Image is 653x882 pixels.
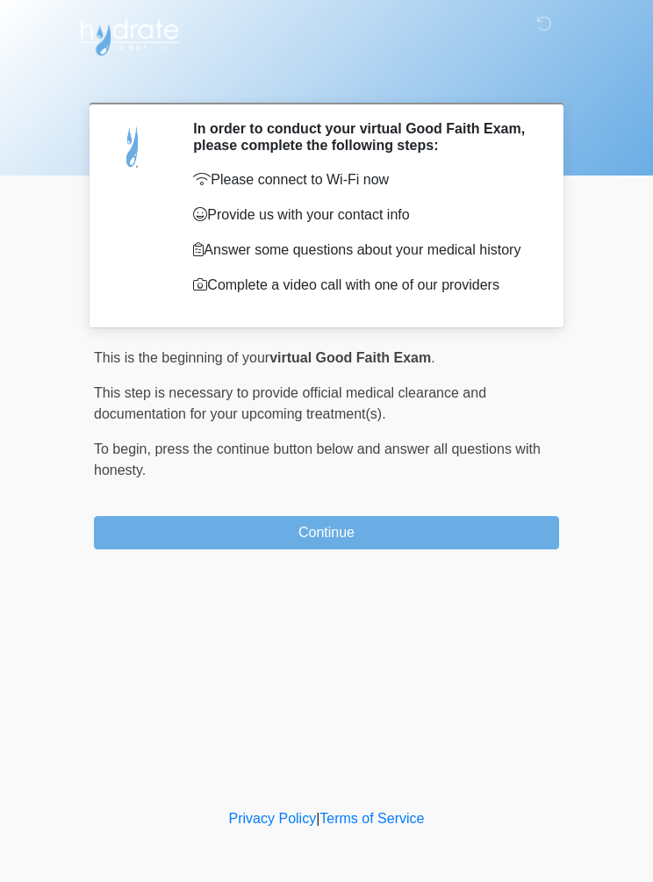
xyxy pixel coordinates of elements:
a: | [316,811,319,826]
a: Privacy Policy [229,811,317,826]
p: Complete a video call with one of our providers [193,275,533,296]
button: Continue [94,516,559,549]
h1: ‎ ‎ ‎ ‎ [81,63,572,96]
img: Hydrate IV Bar - Flagstaff Logo [76,13,182,57]
span: . [431,350,434,365]
span: press the continue button below and answer all questions with honesty. [94,441,541,477]
p: Provide us with your contact info [193,204,533,226]
h2: In order to conduct your virtual Good Faith Exam, please complete the following steps: [193,120,533,154]
a: Terms of Service [319,811,424,826]
span: This is the beginning of your [94,350,269,365]
p: Please connect to Wi-Fi now [193,169,533,190]
strong: virtual Good Faith Exam [269,350,431,365]
p: Answer some questions about your medical history [193,240,533,261]
span: To begin, [94,441,154,456]
span: This step is necessary to provide official medical clearance and documentation for your upcoming ... [94,385,486,421]
img: Agent Avatar [107,120,160,173]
